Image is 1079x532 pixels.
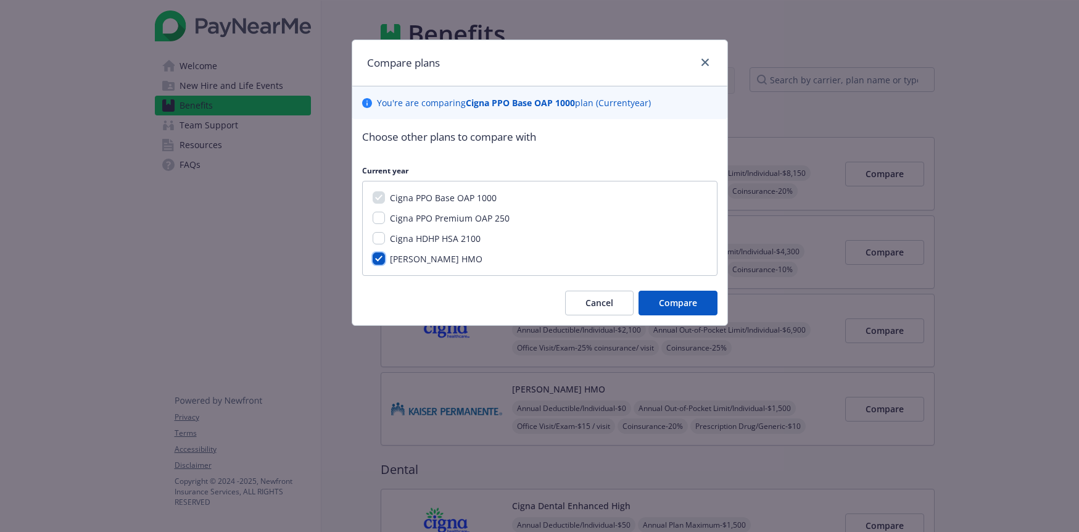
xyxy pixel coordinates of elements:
[390,253,482,265] span: [PERSON_NAME] HMO
[367,55,440,71] h1: Compare plans
[659,297,697,309] span: Compare
[639,291,717,315] button: Compare
[565,291,634,315] button: Cancel
[390,212,510,224] span: Cigna PPO Premium OAP 250
[377,96,651,109] p: You ' re are comparing plan ( Current year)
[362,165,717,176] p: Current year
[390,233,481,244] span: Cigna HDHP HSA 2100
[698,55,713,70] a: close
[390,192,497,204] span: Cigna PPO Base OAP 1000
[466,97,575,109] b: Cigna PPO Base OAP 1000
[585,297,613,309] span: Cancel
[362,129,717,145] p: Choose other plans to compare with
